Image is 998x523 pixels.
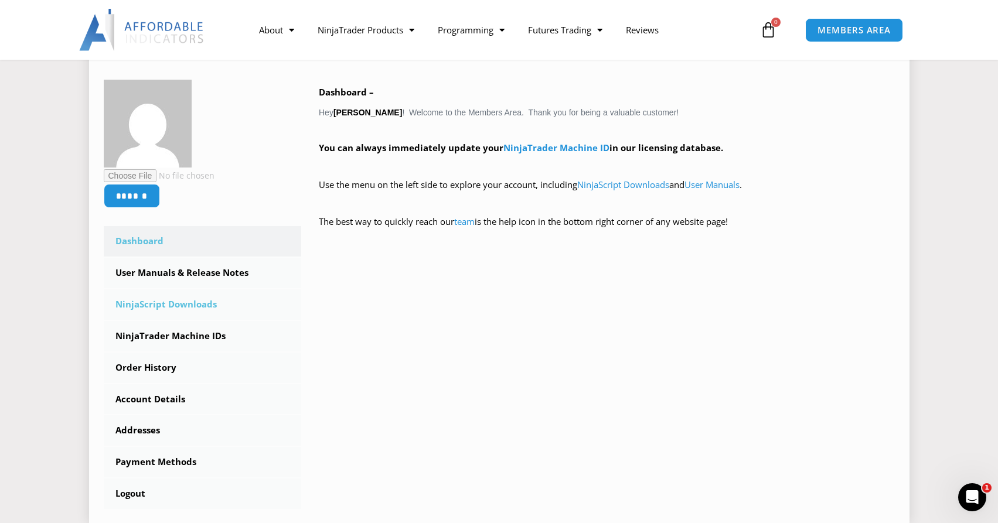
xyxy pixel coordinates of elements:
[104,353,302,383] a: Order History
[104,226,302,257] a: Dashboard
[247,16,306,43] a: About
[319,177,895,210] p: Use the menu on the left side to explore your account, including and .
[319,214,895,247] p: The best way to quickly reach our is the help icon in the bottom right corner of any website page!
[577,179,669,190] a: NinjaScript Downloads
[958,483,986,511] iframe: Intercom live chat
[684,179,740,190] a: User Manuals
[104,80,192,168] img: 1533cb7a93e4ac4bdf0ea664522b52852cbdb75968c771fde2ee8b09c8ef6384
[982,483,992,493] span: 1
[104,226,302,509] nav: Account pages
[104,258,302,288] a: User Manuals & Release Notes
[319,84,895,247] div: Hey ! Welcome to the Members Area. Thank you for being a valuable customer!
[333,108,402,117] strong: [PERSON_NAME]
[426,16,516,43] a: Programming
[771,18,781,27] span: 0
[104,415,302,446] a: Addresses
[247,16,757,43] nav: Menu
[306,16,426,43] a: NinjaTrader Products
[818,26,891,35] span: MEMBERS AREA
[104,289,302,320] a: NinjaScript Downloads
[104,384,302,415] a: Account Details
[104,478,302,509] a: Logout
[319,86,374,98] b: Dashboard –
[454,216,475,227] a: team
[79,9,205,51] img: LogoAI | Affordable Indicators – NinjaTrader
[104,447,302,477] a: Payment Methods
[104,321,302,351] a: NinjaTrader Machine IDs
[742,13,794,47] a: 0
[805,18,903,42] a: MEMBERS AREA
[319,142,723,153] strong: You can always immediately update your in our licensing database.
[503,142,609,153] a: NinjaTrader Machine ID
[516,16,614,43] a: Futures Trading
[614,16,670,43] a: Reviews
